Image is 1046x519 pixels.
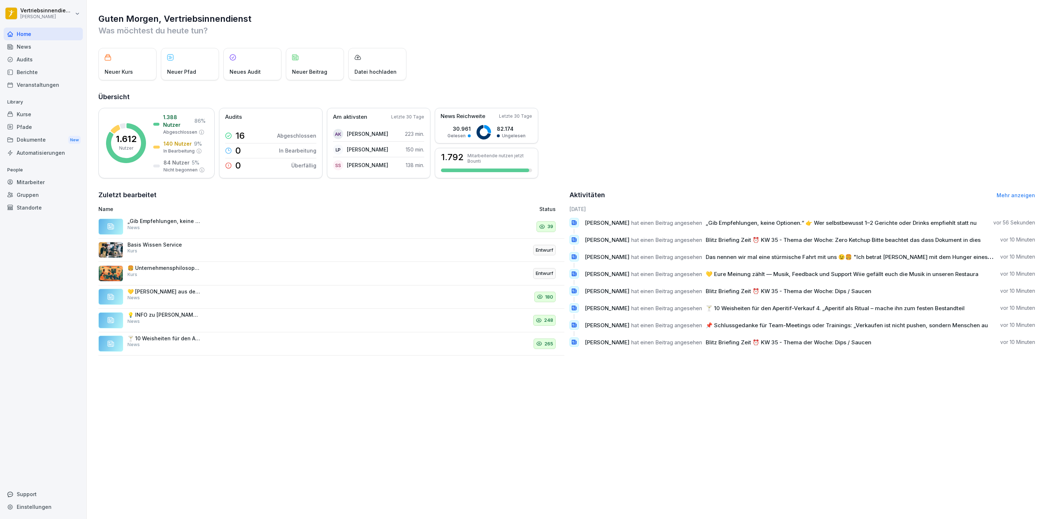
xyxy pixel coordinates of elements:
p: 86 % [194,117,206,125]
span: hat einen Beitrag angesehen [631,339,702,346]
span: 🍸 10 Weisheiten für den Aperitif-Verkauf 4. „Aperitif als Ritual – mache ihn zum festen Bestandteil [706,305,965,312]
p: 🍔 Unternehmensphilosophie von [PERSON_NAME] [127,265,200,271]
div: LP [333,145,343,155]
p: Name [98,205,397,213]
p: News [127,341,140,348]
p: 84 Nutzer [163,159,190,166]
a: Veranstaltungen [4,78,83,91]
span: hat einen Beitrag angesehen [631,322,702,329]
p: News [127,318,140,325]
p: 30.961 [447,125,471,133]
h2: Aktivitäten [569,190,605,200]
div: Dokumente [4,133,83,147]
span: [PERSON_NAME] [585,254,629,260]
div: Audits [4,53,83,66]
h1: Guten Morgen, Vertriebsinnendienst [98,13,1035,25]
p: Kurs [127,248,137,254]
span: [PERSON_NAME] [585,236,629,243]
p: vor 10 Minuten [1000,338,1035,346]
a: Standorte [4,201,83,214]
p: 150 min. [406,146,424,153]
p: Letzte 30 Tage [499,113,532,119]
span: „Gib Empfehlungen, keine Optionen.“ 👉 Wer selbstbewusst 1–2 Gerichte oder Drinks empfiehlt statt nu [706,219,977,226]
p: Datei hochladen [354,68,397,76]
a: 🍔 Unternehmensphilosophie von [PERSON_NAME]KursEntwurf [98,262,564,285]
a: News [4,40,83,53]
span: hat einen Beitrag angesehen [631,288,702,295]
a: Home [4,28,83,40]
p: 🍸 10 Weisheiten für den Aperitif-Verkauf 7. „Verknüpfung mit der Speisekarte sorgt für mehr Inter... [127,335,200,342]
p: 5 % [192,159,199,166]
p: vor 10 Minuten [1000,287,1035,295]
span: [PERSON_NAME] [585,322,629,329]
p: Was möchtest du heute tun? [98,25,1035,36]
p: [PERSON_NAME] [347,130,388,138]
p: News [127,295,140,301]
p: Neues Audit [230,68,261,76]
p: 16 [235,131,245,140]
p: Neuer Pfad [167,68,196,76]
div: Berichte [4,66,83,78]
a: Einstellungen [4,500,83,513]
p: vor 10 Minuten [1000,253,1035,260]
span: 💛 Eure Meinung zählt — Musik, Feedback und Support Wiie gefällt euch die Musik in unseren Restaura [706,271,978,277]
p: Nutzer [119,145,133,151]
p: Entwurf [536,270,553,277]
a: Pfade [4,121,83,133]
div: Mitarbeiter [4,176,83,188]
div: Support [4,488,83,500]
p: [PERSON_NAME] [347,161,388,169]
p: 9 % [194,140,202,147]
p: 💡 INFO zu [PERSON_NAME] Sommerdeal – denkt für unsere Gäste mit! 💡 Nicht jeder kennt unseren Somm... [127,312,200,318]
p: 💛 [PERSON_NAME] aus der Hoheluft 💛 Seit vielen Jahren unterstütz er das Team voller Zuverlässigke... [127,288,200,295]
h3: 1.792 [441,153,464,162]
p: 1.612 [116,135,137,143]
a: Gruppen [4,188,83,201]
p: 82.174 [497,125,526,133]
p: 265 [544,340,553,348]
span: [PERSON_NAME] [585,339,629,346]
p: Gelesen [447,133,466,139]
span: hat einen Beitrag angesehen [631,219,702,226]
span: hat einen Beitrag angesehen [631,236,702,243]
p: „Gib Empfehlungen, keine Optionen.“ 👉 Wer selbstbewusst 1–2 Gerichte oder Drinks empfiehlt statt ... [127,218,200,224]
a: 🍸 10 Weisheiten für den Aperitif-Verkauf 7. „Verknüpfung mit der Speisekarte sorgt für mehr Inter... [98,332,564,356]
p: 39 [547,223,553,230]
p: Entwurf [536,247,553,254]
h6: [DATE] [569,205,1035,213]
a: DokumenteNew [4,133,83,147]
span: [PERSON_NAME] [585,219,629,226]
p: Basis Wissen Service [127,242,200,248]
span: Blitz Briefing Zeit ⏰ KW 35 - Thema der Woche: Zero Ketchup Bitte beachtet das dass Dokument in dies [706,236,981,243]
span: 📌 Schlussgedanke für Team-Meetings oder Trainings: „Verkaufen ist nicht pushen, sondern Menschen au [706,322,988,329]
img: q0jl4bd5xju9p4hrjzcacmjx.png [98,242,123,258]
p: 0 [235,146,241,155]
span: [PERSON_NAME] [585,305,629,312]
p: vor 10 Minuten [1000,236,1035,243]
span: [PERSON_NAME] [585,271,629,277]
span: Blitz Briefing Zeit ⏰ KW 35 - Thema der Woche: Dips / Saucen [706,288,871,295]
a: Mehr anzeigen [997,192,1035,198]
a: 💛 [PERSON_NAME] aus der Hoheluft 💛 Seit vielen Jahren unterstütz er das Team voller Zuverlässigke... [98,285,564,309]
p: People [4,164,83,176]
span: Blitz Briefing Zeit ⏰ KW 35 - Thema der Woche: Dips / Saucen [706,339,871,346]
p: Abgeschlossen [277,132,316,139]
p: In Bearbeitung [163,148,195,154]
span: hat einen Beitrag angesehen [631,271,702,277]
div: Kurse [4,108,83,121]
p: 0 [235,161,241,170]
span: Das nennen wir mal eine stürmische Fahrt mit uns 😉🍔 "Ich betrat [PERSON_NAME] mit dem Hunger eine... [706,254,996,260]
p: Vertriebsinnendienst [20,8,73,14]
h2: Zuletzt bearbeitet [98,190,564,200]
img: piso4cs045sdgh18p3b5ocgn.png [98,265,123,281]
div: SS [333,160,343,170]
p: Ungelesen [502,133,526,139]
p: vor 56 Sekunden [993,219,1035,226]
p: Letzte 30 Tage [391,114,424,120]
